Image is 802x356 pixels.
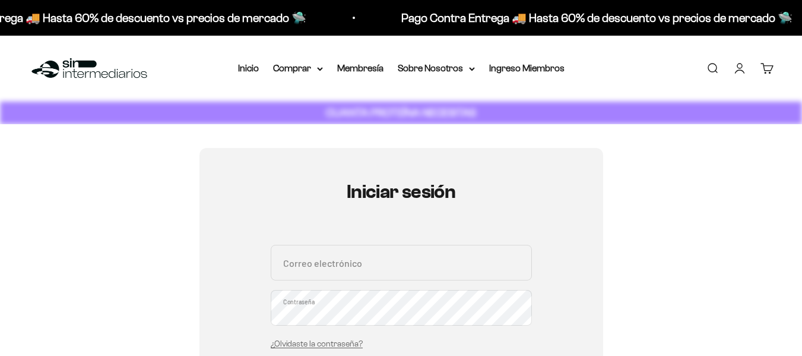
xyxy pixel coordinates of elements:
[273,61,323,76] summary: Comprar
[398,8,789,27] p: Pago Contra Entrega 🚚 Hasta 60% de descuento vs precios de mercado 🛸
[337,63,383,73] a: Membresía
[326,106,476,119] strong: CUANTA PROTEÍNA NECESITAS
[271,339,363,348] a: ¿Olvidaste la contraseña?
[398,61,475,76] summary: Sobre Nosotros
[238,63,259,73] a: Inicio
[271,181,532,202] h1: Iniciar sesión
[489,63,565,73] a: Ingreso Miembros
